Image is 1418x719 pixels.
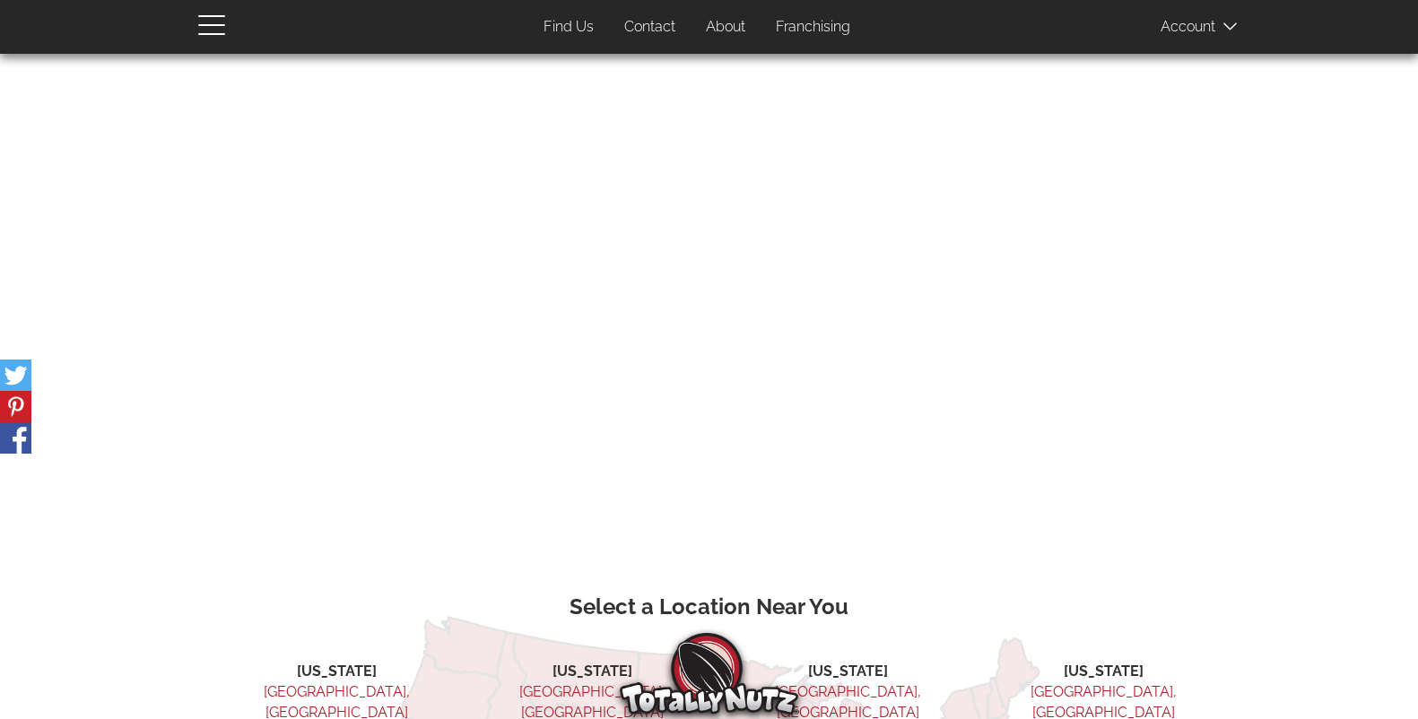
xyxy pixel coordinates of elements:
img: Totally Nutz Logo [620,633,799,715]
a: Franchising [762,10,864,45]
a: Contact [611,10,689,45]
a: Find Us [530,10,607,45]
li: [US_STATE] [489,662,696,682]
h3: Select a Location Near You [212,595,1207,619]
li: [US_STATE] [1000,662,1207,682]
li: [US_STATE] [233,662,440,682]
li: [US_STATE] [744,662,952,682]
a: About [692,10,759,45]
